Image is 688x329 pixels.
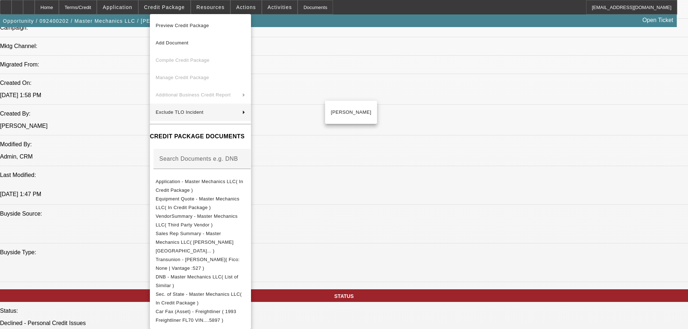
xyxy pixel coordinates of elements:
[150,290,251,307] button: Sec. of State - Master Mechanics LLC( In Credit Package )
[156,40,189,46] span: Add Document
[150,132,251,141] h4: CREDIT PACKAGE DOCUMENTS
[331,108,371,117] span: [PERSON_NAME]
[156,213,238,228] span: VendorSummary - Master Mechanics LLC( Third Party Vendor )
[156,231,234,254] span: Sales Rep Summary - Master Mechanics LLC( [PERSON_NAME][GEOGRAPHIC_DATA]... )
[150,177,251,195] button: Application - Master Mechanics LLC( In Credit Package )
[150,195,251,212] button: Equipment Quote - Master Mechanics LLC( In Credit Package )
[150,273,251,290] button: DNB - Master Mechanics LLC( List of Similar )
[156,179,243,193] span: Application - Master Mechanics LLC( In Credit Package )
[150,255,251,273] button: Transunion - Menendez, Edel( Fico: None | Vantage :527 )
[156,291,242,306] span: Sec. of State - Master Mechanics LLC( In Credit Package )
[156,309,236,323] span: Car Fax (Asset) - Freightliner ( 1993 Freightliner FL70 VIN....5897 )
[156,23,209,28] span: Preview Credit Package
[159,156,238,162] mat-label: Search Documents e.g. DNB
[150,307,251,325] button: Car Fax (Asset) - Freightliner ( 1993 Freightliner FL70 VIN....5897 )
[150,229,251,255] button: Sales Rep Summary - Master Mechanics LLC( Culligan, Mi... )
[156,274,238,288] span: DNB - Master Mechanics LLC( List of Similar )
[156,109,203,115] span: Exclude TLO Incident
[156,196,239,210] span: Equipment Quote - Master Mechanics LLC( In Credit Package )
[156,257,240,271] span: Transunion - [PERSON_NAME]( Fico: None | Vantage :527 )
[150,212,251,229] button: VendorSummary - Master Mechanics LLC( Third Party Vendor )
